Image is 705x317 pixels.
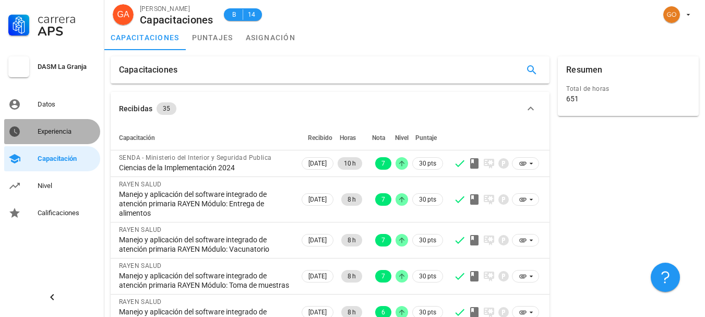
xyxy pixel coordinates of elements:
th: Recibido [300,125,336,150]
span: [DATE] [308,158,327,169]
div: Capacitación [38,155,96,163]
div: Capacitaciones [140,14,213,26]
span: [DATE] [308,194,327,205]
a: Calificaciones [4,201,100,226]
div: Datos [38,100,96,109]
th: Capacitación [111,125,300,150]
a: Capacitación [4,146,100,171]
div: Ciencias de la Implementación 2024 [119,163,291,172]
a: asignación [240,25,302,50]
div: Calificaciones [38,209,96,217]
span: 8 h [348,270,356,283]
th: Nivel [393,125,410,150]
span: RAYEN SALUD [119,262,161,269]
span: [DATE] [308,234,327,246]
div: Experiencia [38,127,96,136]
div: 651 [566,94,579,103]
span: 7 [381,234,385,246]
span: SENDA - Ministerio del Interior y Seguridad Publica [119,154,271,161]
a: Nivel [4,173,100,198]
span: 14 [247,9,256,20]
th: Puntaje [410,125,445,150]
span: 30 pts [419,194,436,205]
span: Nivel [395,134,409,142]
div: Manejo y aplicación del software integrado de atención primaria RAYEN Módulo: Toma de muestras [119,271,291,290]
span: RAYEN SALUD [119,298,161,306]
span: 30 pts [419,235,436,245]
div: DASM La Granja [38,63,96,71]
div: Capacitaciones [119,56,177,84]
div: avatar [113,4,134,25]
div: Carrera [38,13,96,25]
span: 7 [381,270,385,283]
a: puntajes [186,25,240,50]
span: RAYEN SALUD [119,226,161,233]
span: 35 [163,102,170,115]
button: Recibidas 35 [111,92,549,125]
span: Horas [340,134,356,142]
span: Nota [372,134,385,142]
span: 30 pts [419,158,436,169]
span: Puntaje [415,134,437,142]
div: Resumen [566,56,602,84]
span: Capacitación [119,134,155,142]
a: Experiencia [4,119,100,144]
th: Horas [336,125,364,150]
div: [PERSON_NAME] [140,4,213,14]
span: 7 [381,193,385,206]
a: Datos [4,92,100,117]
span: GA [117,4,129,25]
span: RAYEN SALUD [119,181,161,188]
span: [DATE] [308,271,327,282]
div: Manejo y aplicación del software integrado de atención primaria RAYEN Módulo: Vacunatorio [119,235,291,254]
div: APS [38,25,96,38]
th: Nota [364,125,393,150]
span: 7 [381,157,385,170]
span: 10 h [344,157,356,170]
div: Nivel [38,182,96,190]
div: avatar [663,6,680,23]
div: Total de horas [566,84,690,94]
div: Recibidas [119,103,152,114]
span: 8 h [348,193,356,206]
span: 30 pts [419,271,436,281]
span: 8 h [348,234,356,246]
a: capacitaciones [104,25,186,50]
div: Manejo y aplicación del software integrado de atención primaria RAYEN Módulo: Entrega de alimentos [119,190,291,218]
span: B [230,9,238,20]
span: Recibido [308,134,332,142]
